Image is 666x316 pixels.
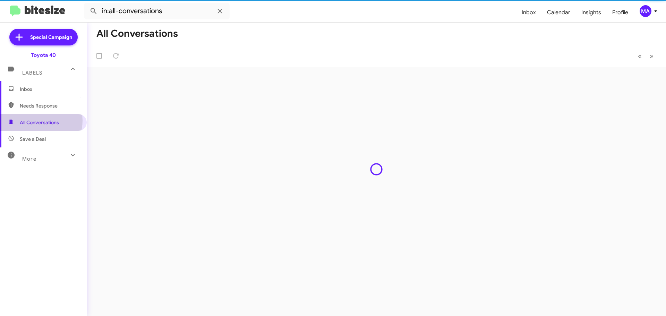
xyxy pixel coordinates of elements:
a: Special Campaign [9,29,78,45]
span: Labels [22,70,42,76]
a: Insights [576,2,607,23]
button: Previous [634,49,646,63]
input: Search [84,3,230,19]
button: Next [646,49,658,63]
nav: Page navigation example [634,49,658,63]
span: Needs Response [20,102,79,109]
span: « [638,52,642,60]
h1: All Conversations [96,28,178,39]
div: Toyota 40 [31,52,56,59]
a: Profile [607,2,634,23]
span: More [22,156,36,162]
span: Inbox [20,86,79,93]
span: Special Campaign [30,34,72,41]
a: Inbox [516,2,541,23]
a: Calendar [541,2,576,23]
div: MA [640,5,651,17]
span: » [650,52,654,60]
button: MA [634,5,658,17]
span: All Conversations [20,119,59,126]
span: Save a Deal [20,136,46,143]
